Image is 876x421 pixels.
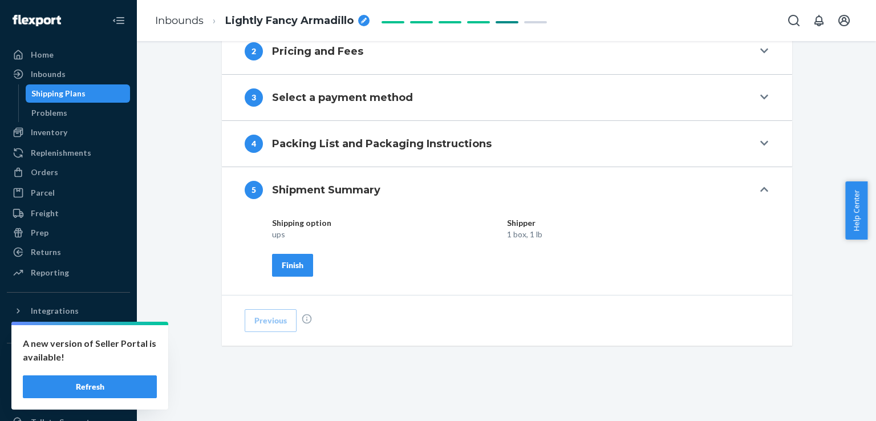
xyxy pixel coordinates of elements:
[31,107,67,119] div: Problems
[26,84,131,103] a: Shipping Plans
[222,167,792,213] button: 5Shipment Summary
[808,9,830,32] button: Open notifications
[31,208,59,219] div: Freight
[7,184,130,202] a: Parcel
[845,181,867,240] button: Help Center
[7,204,130,222] a: Freight
[23,337,157,364] p: A new version of Seller Portal is available!
[272,254,313,277] button: Finish
[155,14,204,27] a: Inbounds
[225,14,354,29] span: Lightly Fancy Armadillo
[222,121,792,167] button: 4Packing List and Packaging Instructions
[245,42,263,60] div: 2
[31,246,61,258] div: Returns
[31,167,58,178] div: Orders
[7,65,130,83] a: Inbounds
[13,15,61,26] img: Flexport logo
[272,90,413,105] h4: Select a payment method
[107,9,130,32] button: Close Navigation
[7,144,130,162] a: Replenishments
[507,217,733,229] p: Shipper
[272,183,380,197] h4: Shipment Summary
[31,227,48,238] div: Prep
[272,44,363,59] h4: Pricing and Fees
[782,9,805,32] button: Open Search Box
[7,224,130,242] a: Prep
[7,353,130,371] button: Fast Tags
[31,49,54,60] div: Home
[7,163,130,181] a: Orders
[7,46,130,64] a: Home
[245,309,297,332] button: Previous
[245,88,263,107] div: 3
[23,375,157,398] button: Refresh
[7,264,130,282] a: Reporting
[7,375,130,389] a: Add Fast Tag
[31,267,69,278] div: Reporting
[222,29,792,74] button: 2Pricing and Fees
[31,127,67,138] div: Inventory
[507,229,733,240] p: 1 box, 1 lb
[272,229,498,240] p: ups
[272,217,498,229] p: Shipping option
[31,147,91,159] div: Replenishments
[7,325,130,338] a: Add Integration
[31,68,66,80] div: Inbounds
[31,305,79,317] div: Integrations
[272,136,492,151] h4: Packing List and Packaging Instructions
[833,9,855,32] button: Open account menu
[146,4,379,38] ol: breadcrumbs
[7,243,130,261] a: Returns
[7,302,130,320] button: Integrations
[26,104,131,122] a: Problems
[282,260,303,271] div: Finish
[245,135,263,153] div: 4
[7,123,130,141] a: Inventory
[7,394,130,412] a: Settings
[245,181,263,199] div: 5
[222,75,792,120] button: 3Select a payment method
[31,88,86,99] div: Shipping Plans
[31,187,55,199] div: Parcel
